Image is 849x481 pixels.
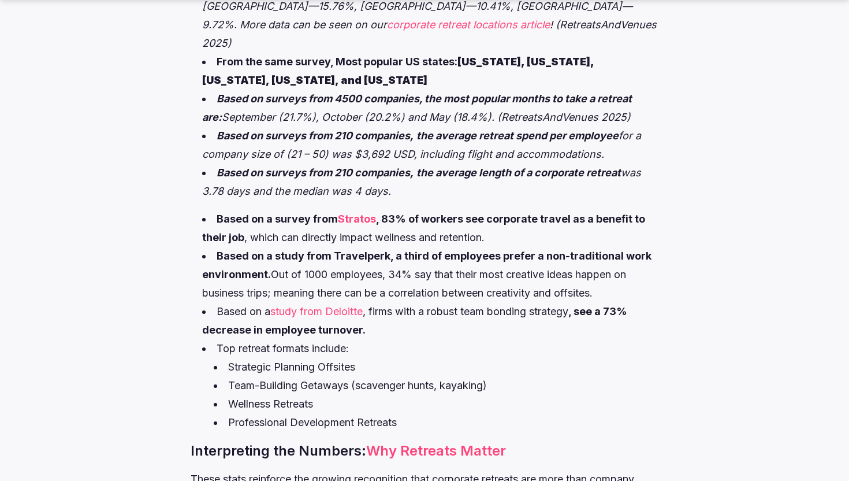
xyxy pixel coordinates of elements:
[217,213,338,225] strong: Based on a survey from
[387,18,550,31] a: corporate retreat locations article
[366,442,506,459] a: Why Retreats Matter
[214,413,658,432] li: Professional Development Retreats
[202,210,658,247] li: , which can directly impact wellness and retention.
[214,358,658,376] li: Strategic Planning Offsites
[214,395,658,413] li: Wellness Retreats
[222,111,631,123] em: September (21.7%), October (20.2%) and May (18.4%). (RetreatsAndVenues 2025)
[202,302,658,339] li: Based on a , firms with a robust team bonding strategy
[270,305,363,317] a: study from Deloitte
[217,166,414,179] em: Based on surveys from 210 companies,
[202,55,594,86] strong: From the same survey, Most popular US states:
[338,213,376,225] a: Stratos
[416,129,619,142] em: the average retreat spend per employee
[202,250,651,280] strong: Based on a study from Travelperk, a third of employees prefer a non-traditional work environment.
[191,441,658,461] h3: Interpreting the Numbers:
[202,247,658,302] li: Out of 1000 employees, 34% say that their most creative ideas happen on business trips; meaning t...
[202,339,658,432] li: Top retreat formats include:
[202,213,645,243] strong: , 83% of workers see corporate travel as a benefit to their job
[416,166,621,179] em: the average length of a corporate retreat
[214,376,658,395] li: Team-Building Getaways (scavenger hunts, kayaking)
[217,129,414,142] em: Based on surveys from 210 companies,
[202,92,632,123] em: Based on surveys from 4500 companies, the most popular months to take a retreat are:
